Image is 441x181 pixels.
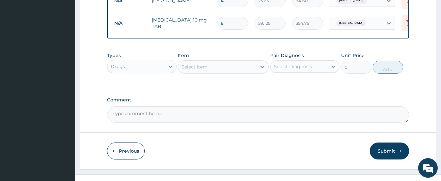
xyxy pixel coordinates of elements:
td: N/A [111,17,149,29]
div: Select Diagnosis [274,63,312,70]
button: Previous [107,143,145,159]
label: Pair Diagnosis [270,52,304,59]
label: Unit Price [341,52,365,59]
div: Minimize live chat window [107,3,123,19]
label: Types [107,53,121,58]
span: [MEDICAL_DATA] [336,20,367,26]
img: d_794563401_company_1708531726252_794563401 [12,33,26,49]
button: Submit [370,143,409,159]
td: [MEDICAL_DATA] 10 mg TAB [149,13,214,33]
div: Drugs [111,63,125,70]
label: Comment [107,97,409,103]
button: Add [373,61,403,74]
div: Select Item [181,64,208,70]
span: We're online! [38,51,90,117]
div: Chat with us now [34,37,110,45]
label: Item [178,52,189,59]
textarea: Type your message and hit 'Enter' [3,116,124,139]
